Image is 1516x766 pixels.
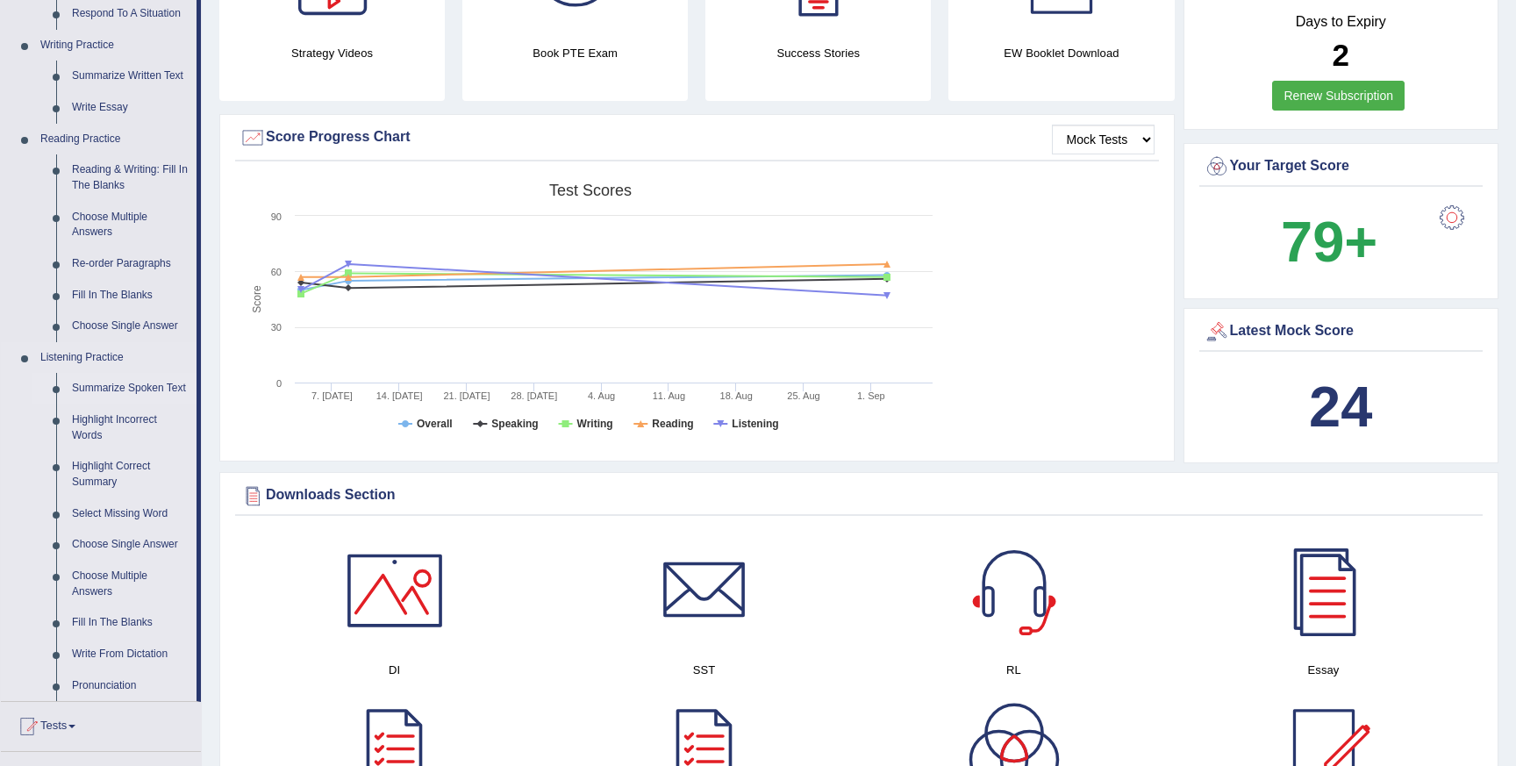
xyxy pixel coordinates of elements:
tspan: 25. Aug [787,390,819,401]
h4: DI [248,661,540,679]
text: 0 [276,378,282,389]
h4: Essay [1177,661,1470,679]
div: Latest Mock Score [1204,319,1479,345]
tspan: 28. [DATE] [511,390,557,401]
a: Select Missing Word [64,498,197,530]
tspan: 11. Aug [653,390,685,401]
tspan: Reading [652,418,693,430]
h4: RL [868,661,1160,679]
tspan: 1. Sep [857,390,885,401]
b: 24 [1309,375,1372,439]
div: Downloads Section [240,483,1478,509]
text: 30 [271,322,282,333]
a: Choose Single Answer [64,529,197,561]
h4: Book PTE Exam [462,44,688,62]
a: Listening Practice [32,342,197,374]
text: 90 [271,211,282,222]
tspan: 4. Aug [588,390,615,401]
a: Write From Dictation [64,639,197,670]
a: Choose Multiple Answers [64,202,197,248]
a: Write Essay [64,92,197,124]
a: Highlight Incorrect Words [64,404,197,451]
h4: EW Booklet Download [948,44,1174,62]
a: Fill In The Blanks [64,607,197,639]
tspan: Score [251,285,263,313]
tspan: Listening [732,418,778,430]
text: 60 [271,267,282,277]
h4: Strategy Videos [219,44,445,62]
tspan: Test scores [549,182,632,199]
tspan: 18. Aug [720,390,753,401]
a: Renew Subscription [1272,81,1405,111]
tspan: Writing [577,418,613,430]
a: Fill In The Blanks [64,280,197,311]
b: 2 [1333,38,1349,72]
tspan: 21. [DATE] [443,390,490,401]
tspan: Overall [417,418,453,430]
tspan: 14. [DATE] [376,390,423,401]
h4: Success Stories [705,44,931,62]
a: Pronunciation [64,670,197,702]
div: Score Progress Chart [240,125,1155,151]
a: Choose Multiple Answers [64,561,197,607]
a: Writing Practice [32,30,197,61]
h4: SST [558,661,850,679]
div: Your Target Score [1204,154,1479,180]
a: Choose Single Answer [64,311,197,342]
a: Reading & Writing: Fill In The Blanks [64,154,197,201]
a: Summarize Spoken Text [64,373,197,404]
a: Summarize Written Text [64,61,197,92]
a: Tests [1,702,201,746]
tspan: Speaking [491,418,538,430]
tspan: 7. [DATE] [311,390,353,401]
a: Re-order Paragraphs [64,248,197,280]
b: 79+ [1281,210,1377,274]
a: Reading Practice [32,124,197,155]
a: Highlight Correct Summary [64,451,197,498]
h4: Days to Expiry [1204,14,1479,30]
